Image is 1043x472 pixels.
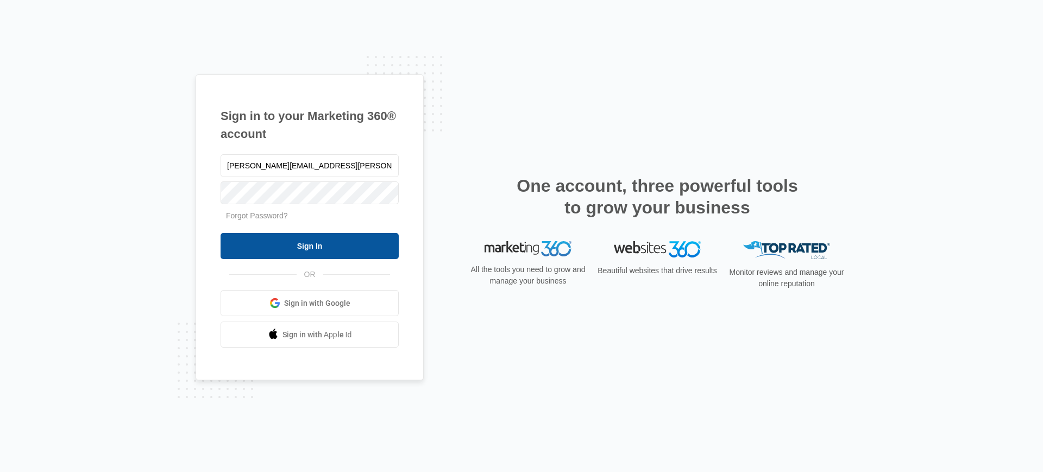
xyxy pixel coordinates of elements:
p: Monitor reviews and manage your online reputation [726,267,847,290]
input: Sign In [221,233,399,259]
span: Sign in with Apple Id [282,329,352,341]
a: Sign in with Apple Id [221,322,399,348]
h1: Sign in to your Marketing 360® account [221,107,399,143]
span: OR [297,269,323,280]
img: Websites 360 [614,241,701,257]
a: Sign in with Google [221,290,399,316]
input: Email [221,154,399,177]
img: Marketing 360 [485,241,571,256]
img: Top Rated Local [743,241,830,259]
a: Forgot Password? [226,211,288,220]
p: All the tools you need to grow and manage your business [467,264,589,287]
span: Sign in with Google [284,298,350,309]
h2: One account, three powerful tools to grow your business [513,175,801,218]
p: Beautiful websites that drive results [596,265,718,276]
